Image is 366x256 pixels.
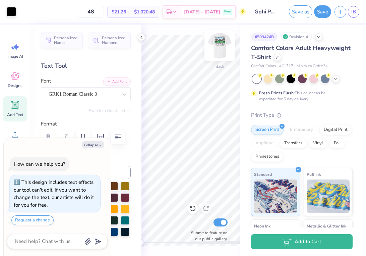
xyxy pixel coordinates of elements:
span: Designs [8,83,22,88]
span: Puff Ink [307,171,321,178]
span: Personalized Numbers [102,36,127,45]
div: Foil [329,138,345,148]
button: Save as [289,5,312,18]
div: This color can be expedited for 5 day delivery. [259,90,342,102]
button: Personalized Names [41,33,83,48]
div: # 509424B [251,33,278,41]
label: Submit to feature on our public gallery. [187,230,228,242]
button: Add Font [103,77,131,86]
button: Request a change [11,215,54,225]
span: [DATE] - [DATE] [184,8,220,15]
span: # C1717 [279,63,293,69]
div: Rhinestones [251,152,284,162]
span: $21.26 [112,8,126,15]
span: Free [224,9,231,14]
span: Standard [254,171,272,178]
span: Metallic & Glitter Ink [307,222,346,229]
img: Back [206,32,233,59]
div: Back [216,63,224,69]
div: Screen Print [251,125,284,135]
button: Add to Cart [251,234,353,249]
div: Applique [251,138,278,148]
span: IB [351,8,356,16]
div: This design includes text effects our tool can't edit. If you want to change the text, our artist... [14,179,94,208]
button: Switch to Greek Letters [89,108,131,113]
div: Revision 4 [281,33,312,41]
label: Font [41,77,51,85]
button: Collapse [82,141,104,148]
strong: Fresh Prints Flash: [259,90,295,96]
a: IB [348,6,359,18]
div: Print Type [251,111,353,119]
div: How can we help you? [14,161,65,167]
input: Untitled Design [249,5,282,18]
input: – – [78,6,104,18]
div: Vinyl [309,138,327,148]
div: Transfers [280,138,307,148]
span: Neon Ink [254,222,270,229]
div: Digital Print [319,125,352,135]
span: $1,020.48 [134,8,155,15]
div: Text Tool [41,61,131,70]
img: Puff Ink [307,180,350,213]
span: Personalized Names [54,36,79,45]
span: Image AI [7,54,23,59]
button: Save [314,5,331,18]
span: Minimum Order: 24 + [297,63,330,69]
img: Standard [254,180,297,213]
span: Add Text [7,112,23,117]
span: Comfort Colors [251,63,276,69]
span: Comfort Colors Adult Heavyweight T-Shirt [251,44,351,61]
div: Embroidery [286,125,317,135]
label: Format [41,120,131,128]
button: Personalized Numbers [89,33,131,48]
